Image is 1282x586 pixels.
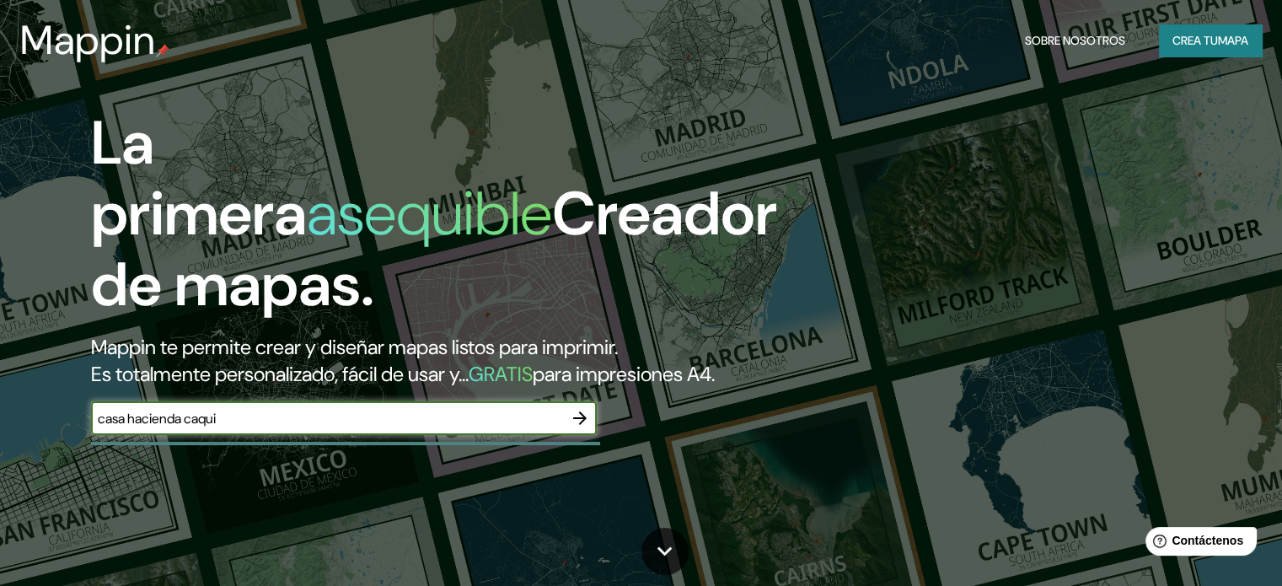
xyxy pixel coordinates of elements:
[1159,24,1262,56] button: Crea tumapa
[91,361,469,387] font: Es totalmente personalizado, fácil de usar y...
[469,361,533,387] font: GRATIS
[20,13,156,67] font: Mappin
[1018,24,1132,56] button: Sobre nosotros
[1218,33,1248,48] font: mapa
[156,44,169,57] img: pin de mapeo
[1132,520,1263,567] iframe: Lanzador de widgets de ayuda
[91,334,618,360] font: Mappin te permite crear y diseñar mapas listos para imprimir.
[91,409,563,428] input: Elige tu lugar favorito
[91,104,307,253] font: La primera
[1172,33,1218,48] font: Crea tu
[1025,33,1125,48] font: Sobre nosotros
[533,361,715,387] font: para impresiones A4.
[91,175,777,324] font: Creador de mapas.
[307,175,552,253] font: asequible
